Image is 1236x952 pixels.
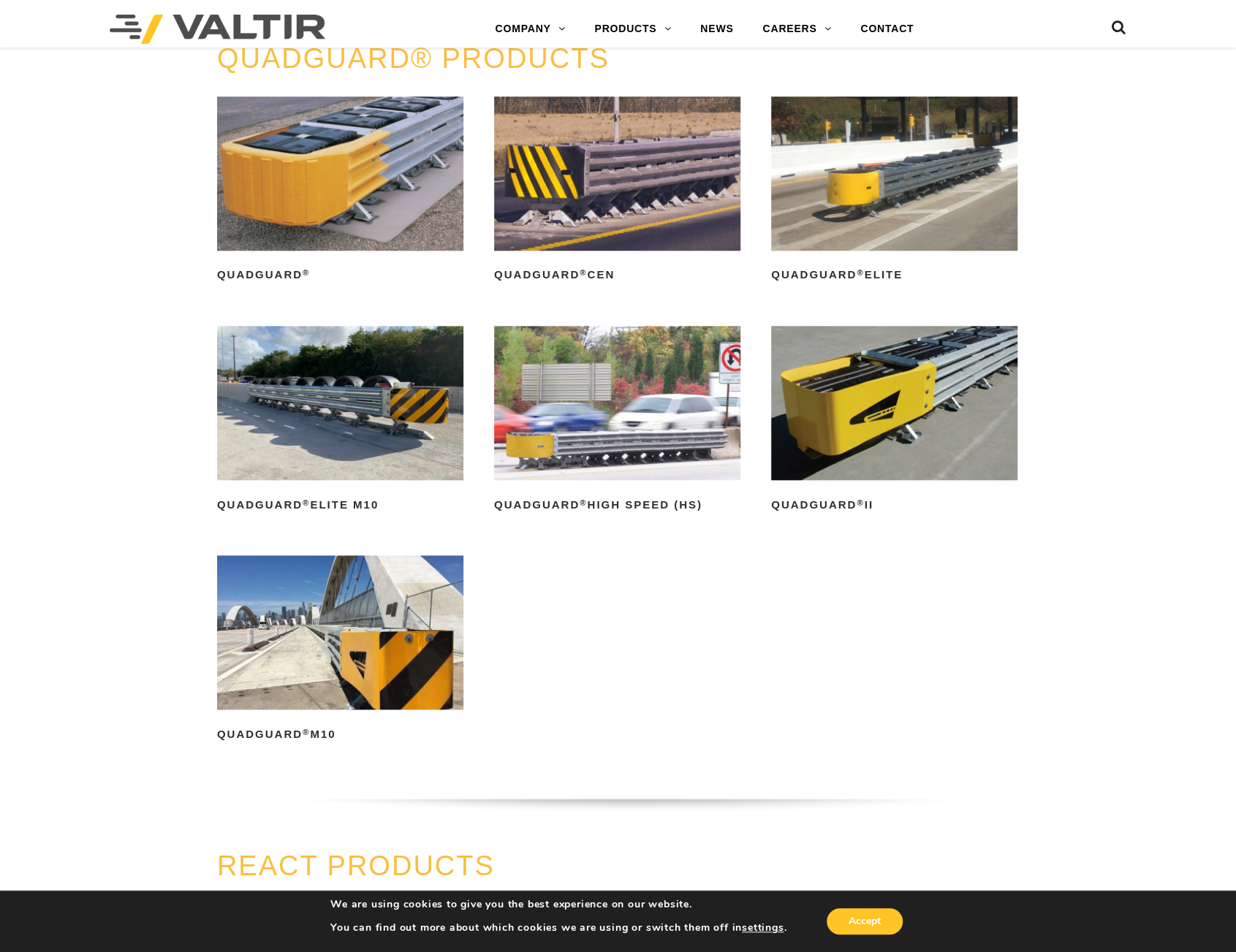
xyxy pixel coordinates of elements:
[217,850,495,881] a: REACT PRODUCTS
[303,268,310,277] sup: ®
[742,921,784,934] button: settings
[494,96,740,286] a: QuadGuard®CEN
[217,493,463,517] h2: QuadGuard Elite M10
[580,498,587,507] sup: ®
[217,326,463,516] a: QuadGuard®Elite M10
[217,555,463,745] a: QuadGuard®M10
[217,43,610,74] a: QUADGUARD® PRODUCTS
[771,493,1017,517] h2: QuadGuard II
[857,268,864,277] sup: ®
[771,264,1017,287] h2: QuadGuard Elite
[494,493,740,517] h2: QuadGuard High Speed (HS)
[217,723,463,746] h2: QuadGuard M10
[217,264,463,287] h2: QuadGuard
[827,908,903,934] button: Accept
[330,921,786,934] p: You can find out more about which cookies we are using or switch them off in .
[494,326,740,516] a: QuadGuard®High Speed (HS)
[217,96,463,286] a: QuadGuard®
[303,728,310,736] sup: ®
[771,96,1017,286] a: QuadGuard®Elite
[686,15,748,44] a: NEWS
[771,326,1017,516] a: QuadGuard®II
[580,15,686,44] a: PRODUCTS
[748,15,846,44] a: CAREERS
[846,15,928,44] a: CONTACT
[303,498,310,507] sup: ®
[857,498,864,507] sup: ®
[330,898,786,911] p: We are using cookies to give you the best experience on our website.
[480,15,580,44] a: COMPANY
[110,15,325,44] img: Valtir
[580,268,587,277] sup: ®
[494,264,740,287] h2: QuadGuard CEN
